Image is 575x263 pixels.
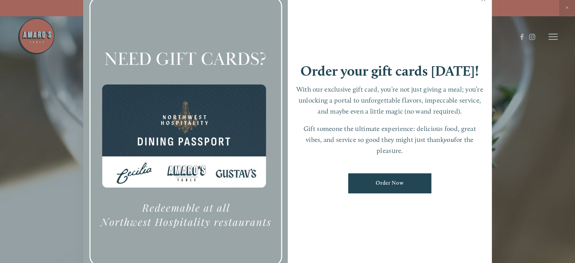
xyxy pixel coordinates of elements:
p: Gift someone the ultimate experience: delicious food, great vibes, and service so good they might... [295,123,485,156]
em: you [444,135,454,143]
a: Order Now [348,173,431,193]
h1: Order your gift cards [DATE]! [301,64,479,78]
p: With our exclusive gift card, you’re not just giving a meal; you’re unlocking a portal to unforge... [295,84,485,117]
